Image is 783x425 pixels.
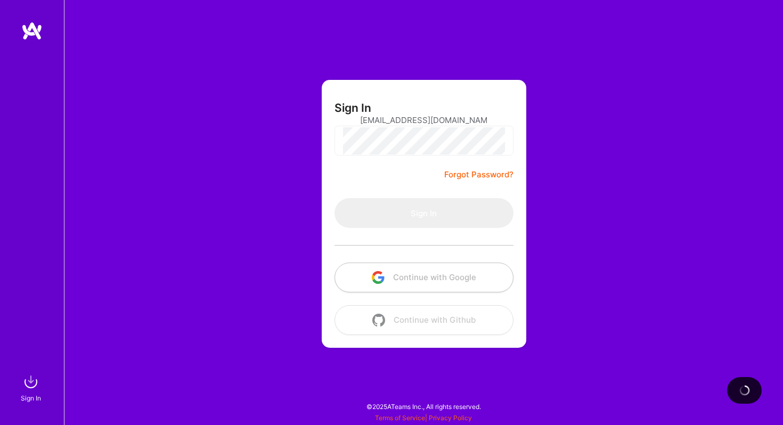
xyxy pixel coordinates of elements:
a: Terms of Service [375,414,425,422]
button: Sign In [335,198,513,228]
div: Sign In [21,393,41,404]
h3: Sign In [335,101,371,115]
a: Privacy Policy [429,414,472,422]
img: loading [737,383,751,397]
button: Continue with Google [335,263,513,292]
img: logo [21,21,43,40]
input: Email... [360,107,488,134]
img: icon [372,314,385,326]
button: Continue with Github [335,305,513,335]
img: sign in [20,371,42,393]
img: icon [372,271,385,284]
a: Forgot Password? [444,168,513,181]
a: sign inSign In [22,371,42,404]
span: | [375,414,472,422]
div: © 2025 ATeams Inc., All rights reserved. [64,393,783,420]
